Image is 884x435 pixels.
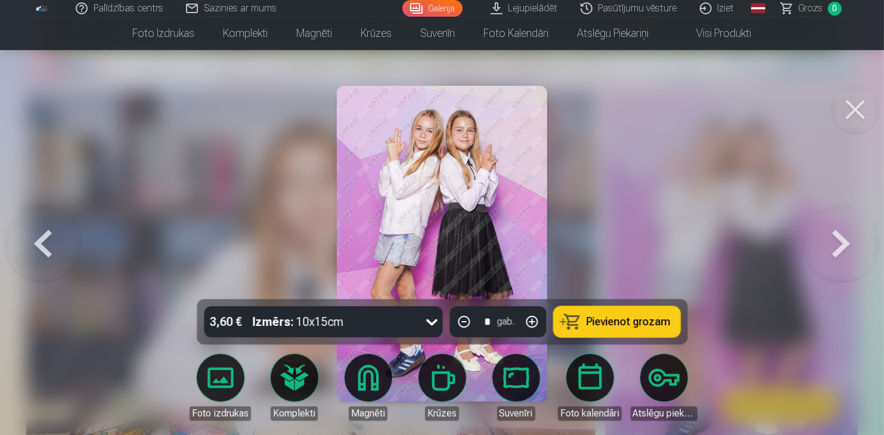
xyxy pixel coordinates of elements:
[497,315,515,329] div: gab.
[483,354,550,421] a: Suvenīri
[283,17,347,50] a: Magnēti
[558,406,622,421] div: Foto kalendāri
[828,2,842,15] span: 0
[631,406,697,421] div: Atslēgu piekariņi
[36,5,49,12] img: /fa1
[271,406,318,421] div: Komplekti
[497,406,535,421] div: Suvenīri
[799,1,823,15] span: Grozs
[209,17,283,50] a: Komplekti
[253,306,344,337] div: 10x15cm
[563,17,663,50] a: Atslēgu piekariņi
[335,354,402,421] a: Magnēti
[253,313,294,330] strong: Izmērs :
[187,354,254,421] a: Foto izdrukas
[347,17,407,50] a: Krūzes
[261,354,328,421] a: Komplekti
[349,406,387,421] div: Magnēti
[557,354,624,421] a: Foto kalendāri
[407,17,470,50] a: Suvenīri
[631,354,697,421] a: Atslēgu piekariņi
[190,406,251,421] div: Foto izdrukas
[663,17,766,50] a: Visi produkti
[119,17,209,50] a: Foto izdrukas
[470,17,563,50] a: Foto kalendāri
[409,354,476,421] a: Krūzes
[553,306,680,337] button: Pievienot grozam
[425,406,459,421] div: Krūzes
[587,316,671,327] span: Pievienot grozam
[204,306,248,337] div: 3,60 €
